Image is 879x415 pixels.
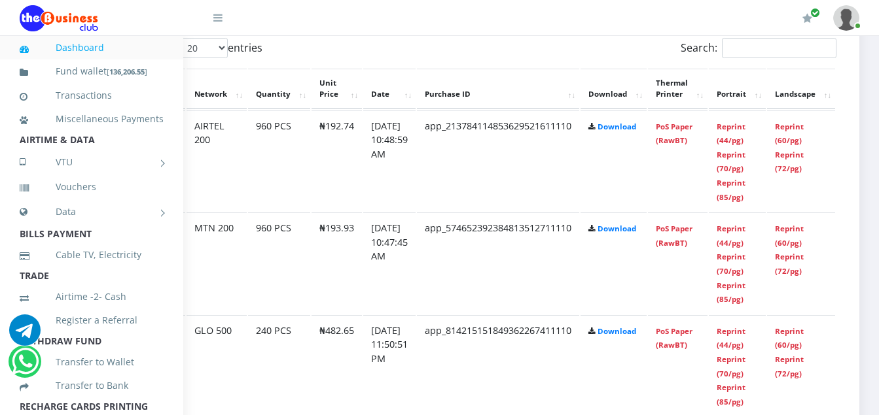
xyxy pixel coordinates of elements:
[717,354,745,378] a: Reprint (70/pg)
[20,195,164,228] a: Data
[20,5,98,31] img: Logo
[20,146,164,178] a: VTU
[187,69,247,109] th: Network: activate to sort column ascending
[20,282,164,312] a: Airtime -2- Cash
[312,69,362,109] th: Unit Price: activate to sort column ascending
[20,172,164,202] a: Vouchers
[775,354,804,378] a: Reprint (72/pg)
[20,240,164,270] a: Cable TV, Electricity
[717,326,745,350] a: Reprint (44/pg)
[656,122,692,146] a: PoS Paper (RawBT)
[681,38,836,58] label: Search:
[717,178,745,202] a: Reprint (85/pg)
[709,69,766,109] th: Portrait: activate to sort column ascending
[656,224,692,248] a: PoS Paper (RawBT)
[775,326,804,350] a: Reprint (60/pg)
[802,13,812,24] i: Renew/Upgrade Subscription
[187,212,247,314] td: MTN 200
[9,324,41,346] a: Chat for support
[20,56,164,87] a: Fund wallet[136,206.55]
[767,69,835,109] th: Landscape: activate to sort column ascending
[581,69,647,109] th: Download: activate to sort column ascending
[717,224,745,248] a: Reprint (44/pg)
[775,150,804,174] a: Reprint (72/pg)
[20,305,164,335] a: Register a Referral
[717,122,745,146] a: Reprint (44/pg)
[810,8,820,18] span: Renew/Upgrade Subscription
[717,280,745,305] a: Reprint (85/pg)
[20,33,164,63] a: Dashboard
[179,38,228,58] select: Showentries
[417,212,579,314] td: app_574652392384813512711110
[363,212,416,314] td: [DATE] 10:47:45 AM
[598,122,636,131] a: Download
[312,212,362,314] td: ₦193.93
[12,356,39,377] a: Chat for support
[717,252,745,276] a: Reprint (70/pg)
[187,110,247,212] td: AIRTEL 200
[598,326,636,336] a: Download
[312,110,362,212] td: ₦192.74
[417,69,579,109] th: Purchase ID: activate to sort column ascending
[152,38,262,58] label: Show entries
[20,80,164,110] a: Transactions
[363,69,416,109] th: Date: activate to sort column ascending
[107,67,147,76] small: [ ]
[717,150,745,174] a: Reprint (70/pg)
[20,347,164,377] a: Transfer to Wallet
[363,110,416,212] td: [DATE] 10:48:59 AM
[598,224,636,233] a: Download
[109,67,145,76] b: 136,206.55
[722,38,836,58] input: Search:
[717,382,745,407] a: Reprint (85/pg)
[248,110,310,212] td: 960 PCS
[833,5,859,31] img: User
[20,371,164,401] a: Transfer to Bank
[648,69,708,109] th: Thermal Printer: activate to sort column ascending
[775,224,804,248] a: Reprint (60/pg)
[417,110,579,212] td: app_213784114853629521611110
[775,252,804,276] a: Reprint (72/pg)
[248,69,310,109] th: Quantity: activate to sort column ascending
[775,122,804,146] a: Reprint (60/pg)
[248,212,310,314] td: 960 PCS
[656,326,692,350] a: PoS Paper (RawBT)
[20,104,164,134] a: Miscellaneous Payments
